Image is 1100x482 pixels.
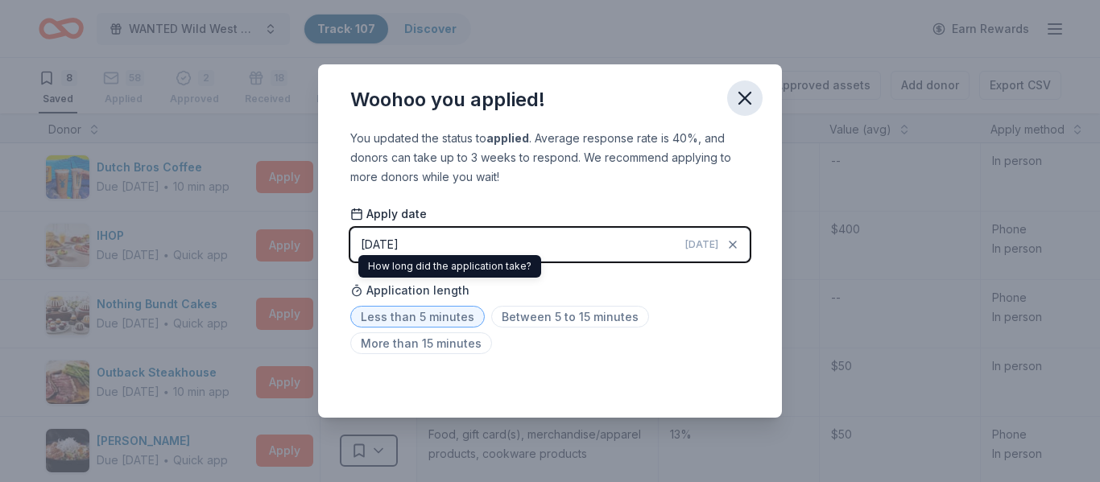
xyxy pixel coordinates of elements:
span: Application length [350,281,469,300]
span: Between 5 to 15 minutes [491,306,649,328]
button: [DATE][DATE] [350,228,750,262]
div: How long did the application take? [358,255,541,278]
span: [DATE] [685,238,718,251]
b: applied [486,131,529,145]
span: Less than 5 minutes [350,306,485,328]
div: Woohoo you applied! [350,87,545,113]
span: Apply date [350,206,427,222]
div: [DATE] [361,235,399,254]
div: You updated the status to . Average response rate is 40%, and donors can take up to 3 weeks to re... [350,129,750,187]
span: More than 15 minutes [350,332,492,354]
